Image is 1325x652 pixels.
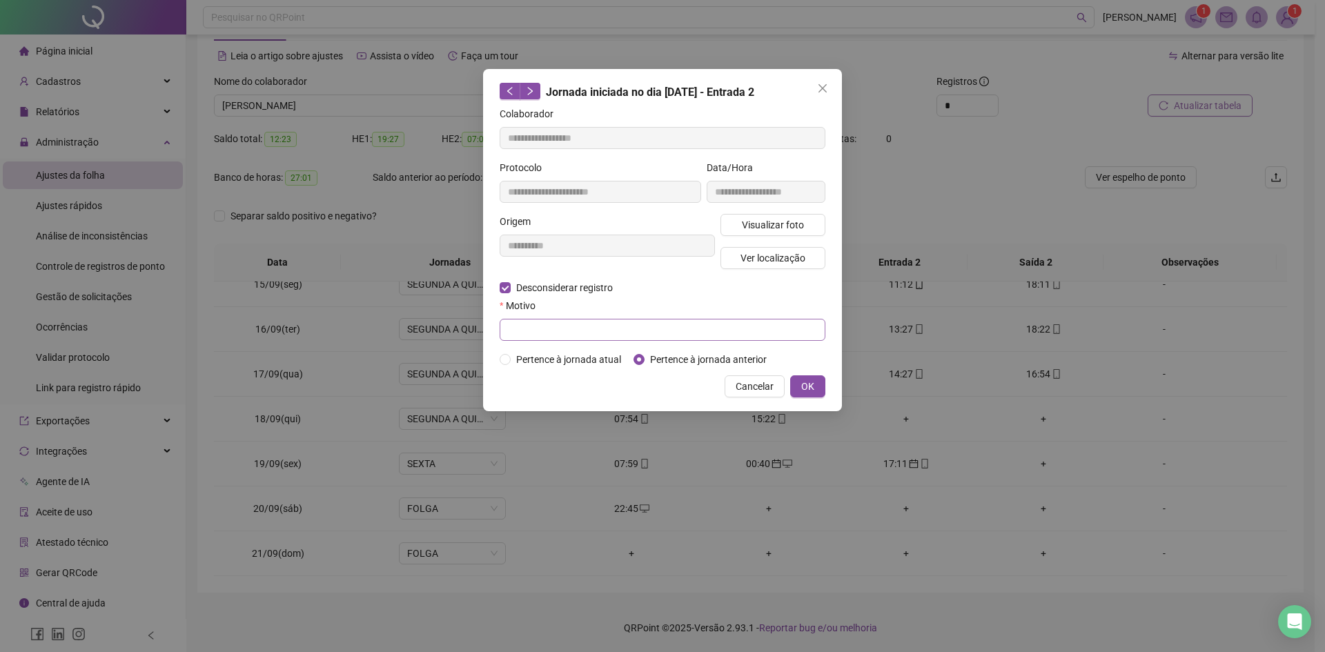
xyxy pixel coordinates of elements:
[500,298,544,313] label: Motivo
[740,250,805,266] span: Ver localização
[720,214,825,236] button: Visualizar foto
[817,83,828,94] span: close
[511,280,618,295] span: Desconsiderar registro
[707,160,762,175] label: Data/Hora
[801,379,814,394] span: OK
[742,217,804,233] span: Visualizar foto
[500,106,562,121] label: Colaborador
[790,375,825,397] button: OK
[1278,605,1311,638] div: Open Intercom Messenger
[725,375,785,397] button: Cancelar
[500,160,551,175] label: Protocolo
[505,86,515,96] span: left
[736,379,774,394] span: Cancelar
[812,77,834,99] button: Close
[500,214,540,229] label: Origem
[520,83,540,99] button: right
[500,83,825,101] div: Jornada iniciada no dia [DATE] - Entrada 2
[500,83,520,99] button: left
[525,86,535,96] span: right
[720,247,825,269] button: Ver localização
[645,352,772,367] span: Pertence à jornada anterior
[511,352,627,367] span: Pertence à jornada atual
